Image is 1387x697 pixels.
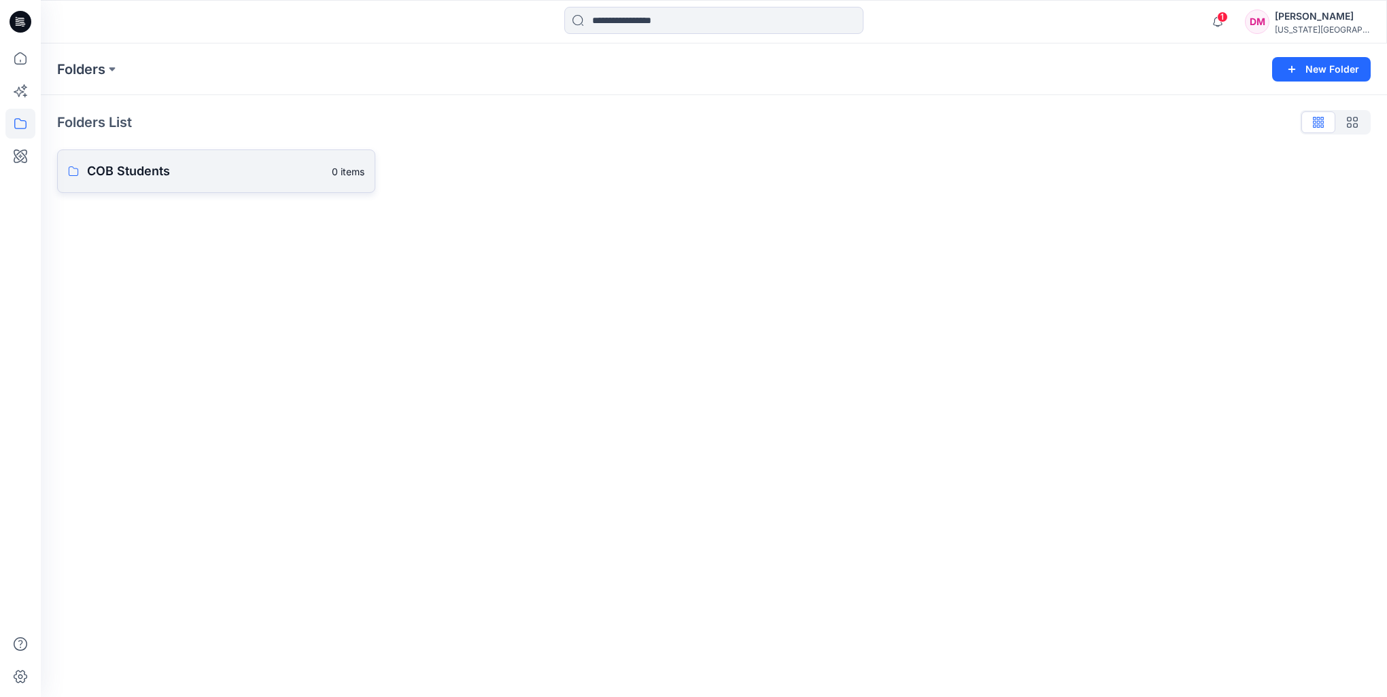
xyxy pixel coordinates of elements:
[57,149,375,193] a: COB Students0 items
[87,162,324,181] p: COB Students
[332,164,364,179] p: 0 items
[57,60,105,79] a: Folders
[1272,57,1371,82] button: New Folder
[1275,8,1370,24] div: [PERSON_NAME]
[57,112,132,132] p: Folders List
[1217,12,1228,22] span: 1
[1275,24,1370,35] div: [US_STATE][GEOGRAPHIC_DATA]...
[1245,10,1269,34] div: DM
